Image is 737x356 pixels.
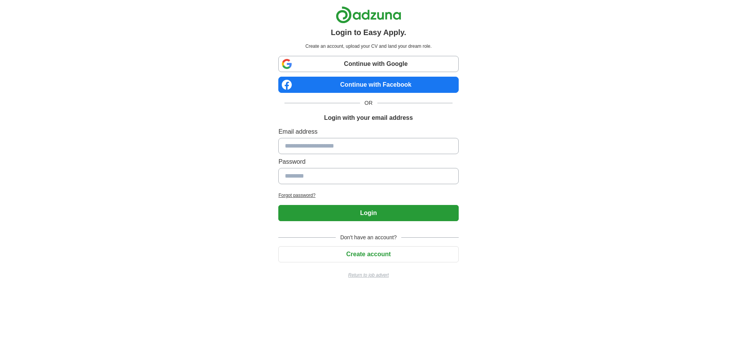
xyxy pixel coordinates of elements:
p: Create an account, upload your CV and land your dream role. [280,43,457,50]
button: Login [278,205,458,221]
a: Continue with Facebook [278,77,458,93]
label: Password [278,157,458,166]
span: Don't have an account? [336,233,402,242]
h1: Login to Easy Apply. [331,27,406,38]
a: Forgot password? [278,192,458,199]
span: OR [360,99,377,107]
img: Adzuna logo [336,6,401,24]
label: Email address [278,127,458,136]
button: Create account [278,246,458,262]
h1: Login with your email address [324,113,413,123]
a: Continue with Google [278,56,458,72]
a: Return to job advert [278,272,458,279]
a: Create account [278,251,458,257]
